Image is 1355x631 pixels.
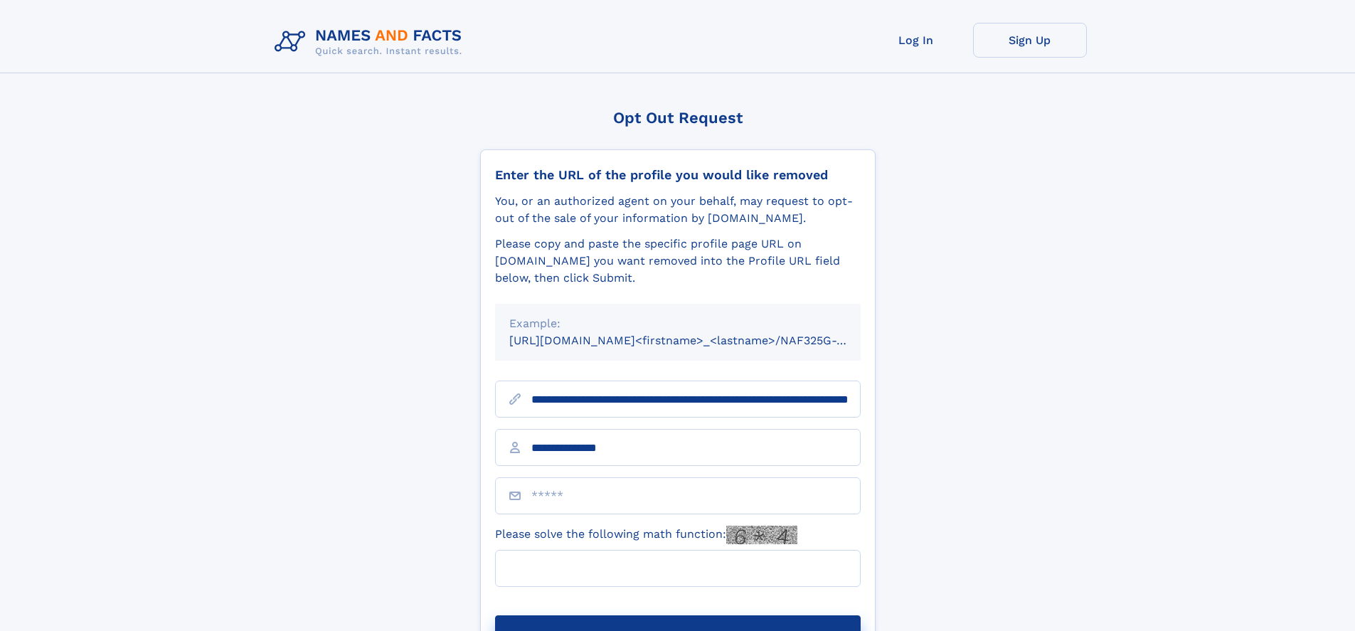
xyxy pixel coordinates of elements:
a: Log In [859,23,973,58]
div: Please copy and paste the specific profile page URL on [DOMAIN_NAME] you want removed into the Pr... [495,235,861,287]
div: You, or an authorized agent on your behalf, may request to opt-out of the sale of your informatio... [495,193,861,227]
div: Example: [509,315,846,332]
img: Logo Names and Facts [269,23,474,61]
a: Sign Up [973,23,1087,58]
div: Opt Out Request [480,109,876,127]
small: [URL][DOMAIN_NAME]<firstname>_<lastname>/NAF325G-xxxxxxxx [509,334,888,347]
label: Please solve the following math function: [495,526,797,544]
div: Enter the URL of the profile you would like removed [495,167,861,183]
